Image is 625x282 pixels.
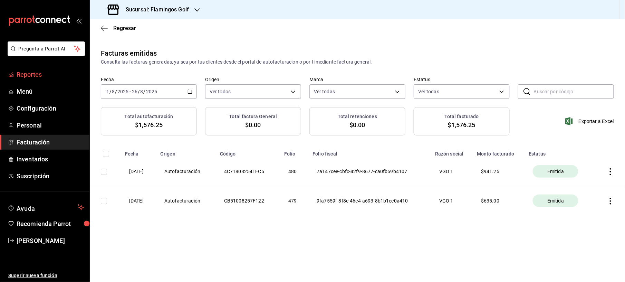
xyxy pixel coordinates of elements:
span: Suscripción [17,171,84,181]
th: 9fa7559f-8f8e-46e4-a693-8b1b1ee0a410 [308,186,431,216]
button: Regresar [101,25,136,31]
span: Inventarios [17,154,84,164]
button: Exportar a Excel [567,117,614,125]
span: $0.00 [349,120,365,130]
button: Pregunta a Parrot AI [8,41,85,56]
span: $1,576.25 [448,120,475,130]
button: open_drawer_menu [76,18,81,23]
span: Ver todas [314,88,335,95]
input: -- [106,89,109,94]
input: -- [132,89,138,94]
label: Origen [205,77,301,82]
th: Fecha [121,147,156,157]
span: / [115,89,117,94]
th: [DATE] [121,186,156,216]
span: Personal [17,121,84,130]
th: Monto facturado [473,147,525,157]
th: 479 [280,186,308,216]
span: Configuración [17,104,84,113]
span: Facturación [17,138,84,147]
span: Ver todos [210,88,231,95]
th: 4C718082541EC5 [216,157,280,186]
span: $1,576.25 [135,120,163,130]
th: VGO 1 [431,157,473,186]
a: Pregunta a Parrot AI [5,50,85,57]
h3: Total autofacturación [125,113,173,120]
span: Pregunta a Parrot AI [19,45,74,53]
div: Facturas emitidas [101,48,157,58]
span: $0.00 [245,120,261,130]
label: Marca [309,77,405,82]
th: $ 941.25 [473,157,525,186]
th: Estatus [525,147,595,157]
span: / [144,89,146,94]
input: ---- [117,89,129,94]
label: Estatus [414,77,510,82]
th: Folio [280,147,308,157]
span: Ayuda [17,203,75,211]
span: Reportes [17,70,84,79]
h3: Sucursal: Flamingos Golf [120,6,189,14]
input: -- [112,89,115,94]
th: Origen [156,147,216,157]
h3: Total facturado [444,113,479,120]
div: Consulta las facturas generadas, ya sea por tus clientes desde el portal de autofacturacion o por... [101,58,614,66]
label: Fecha [101,77,197,82]
th: 480 [280,157,308,186]
input: Buscar por código [534,85,614,98]
span: Regresar [113,25,136,31]
span: / [109,89,112,94]
th: [DATE] [121,157,156,186]
span: Recomienda Parrot [17,219,84,228]
span: Menú [17,87,84,96]
th: Autofacturación [156,186,216,216]
span: Sugerir nueva función [8,272,84,279]
h3: Total factura General [229,113,277,120]
th: $ 635.00 [473,186,525,216]
th: Folio fiscal [308,147,431,157]
span: [PERSON_NAME] [17,236,84,245]
input: -- [140,89,144,94]
th: Razón social [431,147,473,157]
th: 7a147cee-cbfc-42f9-8677-ca0fb59b4107 [308,157,431,186]
th: Código [216,147,280,157]
span: Emitida [545,168,567,175]
span: / [138,89,140,94]
th: VGO 1 [431,186,473,216]
th: CB51008257F122 [216,186,280,216]
input: ---- [146,89,157,94]
th: Autofacturación [156,157,216,186]
span: - [129,89,131,94]
span: Ver todas [418,88,439,95]
h3: Total retenciones [338,113,377,120]
span: Emitida [545,197,567,204]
